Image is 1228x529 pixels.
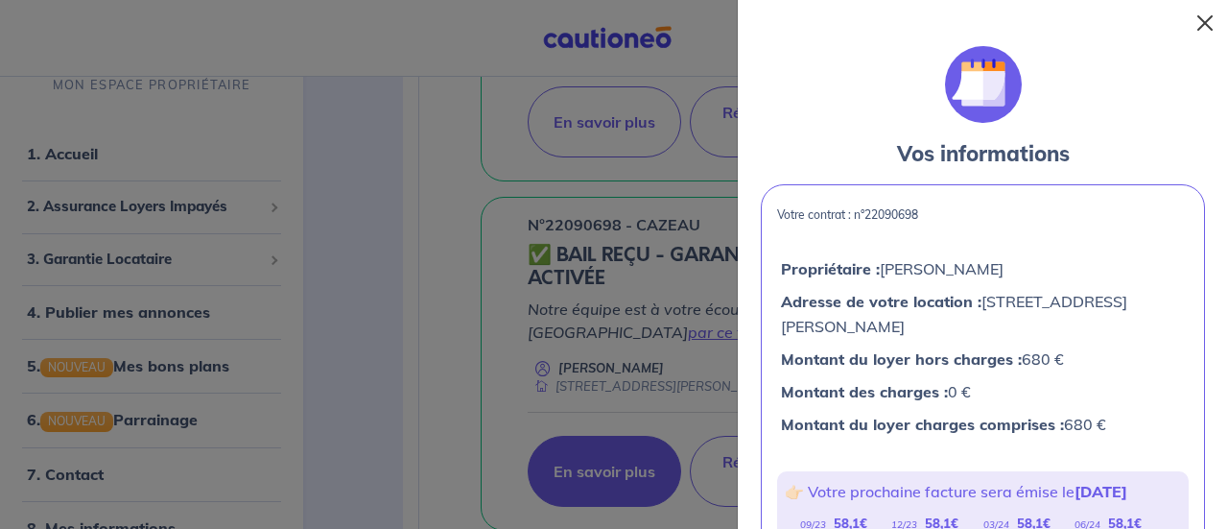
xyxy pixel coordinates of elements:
[1074,482,1127,501] strong: [DATE]
[781,412,1185,437] p: 680 €
[945,46,1022,123] img: illu_calendar.svg
[781,379,1185,404] p: 0 €
[781,289,1185,339] p: [STREET_ADDRESS][PERSON_NAME]
[781,259,880,278] strong: Propriétaire :
[1190,8,1220,38] button: Close
[781,292,981,311] strong: Adresse de votre location :
[781,415,1064,434] strong: Montant du loyer charges comprises :
[785,479,1181,504] p: 👉🏻 Votre prochaine facture sera émise le
[781,382,948,401] strong: Montant des charges :
[897,140,1070,167] strong: Vos informations
[781,256,1185,281] p: [PERSON_NAME]
[777,208,1189,222] p: Votre contrat : n°22090698
[781,349,1022,369] strong: Montant du loyer hors charges :
[781,347,1185,372] p: 680 €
